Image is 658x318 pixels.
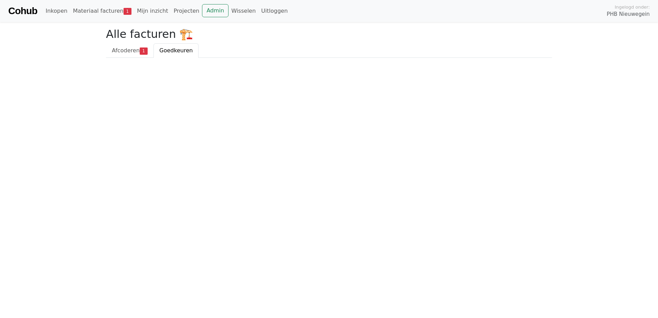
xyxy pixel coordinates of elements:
[106,28,552,41] h2: Alle facturen 🏗️
[70,4,134,18] a: Materiaal facturen1
[140,47,148,54] span: 1
[159,47,193,54] span: Goedkeuren
[171,4,202,18] a: Projecten
[124,8,131,15] span: 1
[112,47,140,54] span: Afcoderen
[134,4,171,18] a: Mijn inzicht
[615,4,650,10] span: Ingelogd onder:
[8,3,37,19] a: Cohub
[229,4,258,18] a: Wisselen
[43,4,70,18] a: Inkopen
[202,4,229,17] a: Admin
[258,4,290,18] a: Uitloggen
[607,10,650,18] span: PHB Nieuwegein
[106,43,153,58] a: Afcoderen1
[153,43,199,58] a: Goedkeuren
